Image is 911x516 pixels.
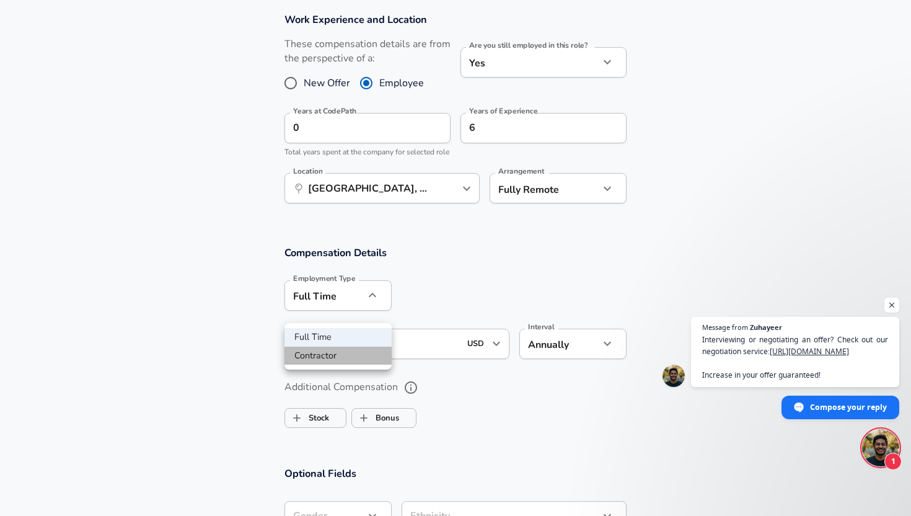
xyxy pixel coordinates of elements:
[284,328,392,347] li: Full Time
[702,324,748,331] span: Message from
[862,429,899,466] div: Open chat
[750,324,782,331] span: Zuhayeer
[284,347,392,365] li: Contractor
[884,453,902,470] span: 1
[702,334,888,381] span: Interviewing or negotiating an offer? Check out our negotiation service: Increase in your offer g...
[810,396,887,418] span: Compose your reply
